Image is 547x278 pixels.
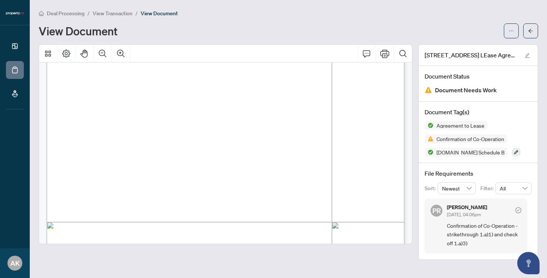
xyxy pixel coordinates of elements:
img: Status Icon [425,134,434,143]
h4: File Requirements [425,169,532,178]
h5: [PERSON_NAME] [447,205,487,210]
img: Status Icon [425,148,434,157]
li: / [135,9,138,17]
h4: Document Tag(s) [425,108,532,116]
span: PR [432,205,441,216]
img: Document Status [425,86,432,94]
span: [DOMAIN_NAME] Schedule B [434,150,508,155]
span: View Document [141,10,178,17]
button: Open asap [517,252,540,274]
p: Sort: [425,184,438,192]
span: Newest [442,183,472,194]
span: check-circle [515,207,521,213]
span: home [39,11,44,16]
span: Document Needs Work [435,85,497,95]
span: AK [10,258,20,268]
span: edit [525,53,530,58]
li: / [87,9,90,17]
img: logo [6,11,24,16]
h4: Document Status [425,72,532,81]
span: arrow-left [528,28,533,33]
span: All [500,183,527,194]
span: Deal Processing [47,10,84,17]
span: ellipsis [509,28,514,33]
span: [DATE], 04:06pm [447,212,481,217]
span: Confirmation of Co-Operation [434,136,507,141]
span: Agreement to Lease [434,123,487,128]
img: Status Icon [425,121,434,130]
h1: View Document [39,25,118,37]
span: View Transaction [93,10,132,17]
p: Filter: [480,184,495,192]
span: Confirmation of Co-Operation - strikethrough 1.a)1) and check off 1.a)3) [447,221,521,247]
span: [STREET_ADDRESS] LEase Agreement Co-Op.pdf [425,51,518,60]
